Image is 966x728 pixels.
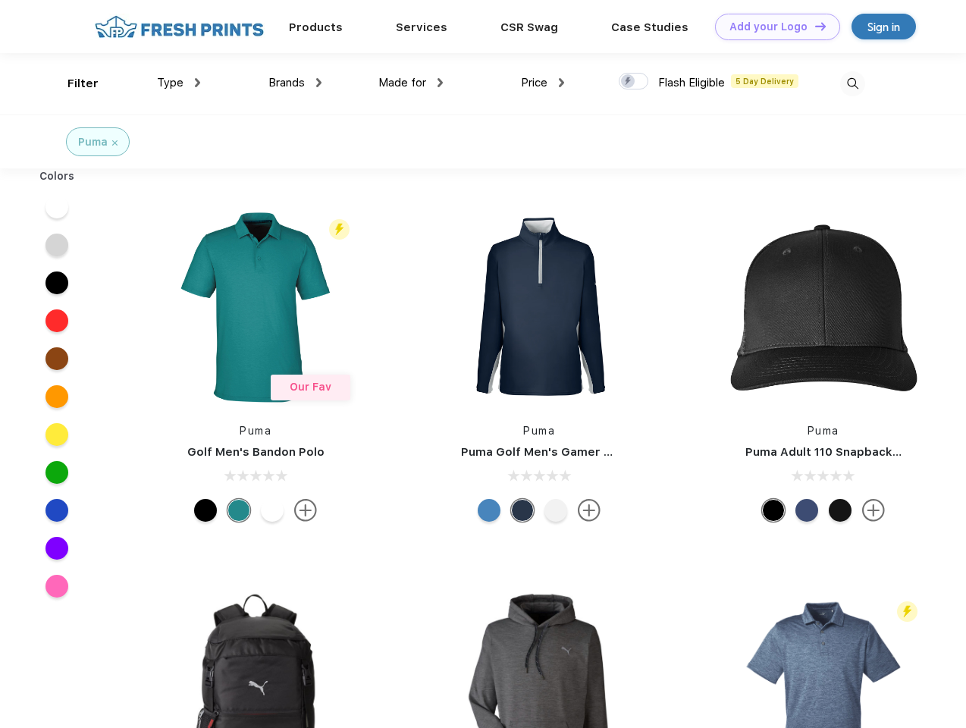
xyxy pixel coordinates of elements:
[559,78,564,87] img: dropdown.png
[329,219,350,240] img: flash_active_toggle.svg
[897,601,917,622] img: flash_active_toggle.svg
[795,499,818,522] div: Peacoat Qut Shd
[461,445,701,459] a: Puma Golf Men's Gamer Golf Quarter-Zip
[762,499,785,522] div: Pma Blk Pma Blk
[829,499,852,522] div: Pma Blk with Pma Blk
[578,499,601,522] img: more.svg
[862,499,885,522] img: more.svg
[195,78,200,87] img: dropdown.png
[438,206,640,408] img: func=resize&h=266
[240,425,271,437] a: Puma
[731,74,798,88] span: 5 Day Delivery
[867,18,900,36] div: Sign in
[523,425,555,437] a: Puma
[729,20,808,33] div: Add your Logo
[544,499,567,522] div: Bright White
[67,75,99,93] div: Filter
[438,78,443,87] img: dropdown.png
[78,134,108,150] div: Puma
[28,168,86,184] div: Colors
[500,20,558,34] a: CSR Swag
[294,499,317,522] img: more.svg
[227,499,250,522] div: Green Lagoon
[261,499,284,522] div: Bright White
[187,445,325,459] a: Golf Men's Bandon Polo
[511,499,534,522] div: Navy Blazer
[815,22,826,30] img: DT
[808,425,839,437] a: Puma
[290,381,331,393] span: Our Fav
[658,76,725,89] span: Flash Eligible
[478,499,500,522] div: Bright Cobalt
[521,76,547,89] span: Price
[194,499,217,522] div: Puma Black
[852,14,916,39] a: Sign in
[112,140,118,146] img: filter_cancel.svg
[723,206,924,408] img: func=resize&h=266
[378,76,426,89] span: Made for
[396,20,447,34] a: Services
[90,14,268,40] img: fo%20logo%202.webp
[840,71,865,96] img: desktop_search.svg
[316,78,321,87] img: dropdown.png
[289,20,343,34] a: Products
[155,206,356,408] img: func=resize&h=266
[268,76,305,89] span: Brands
[157,76,183,89] span: Type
